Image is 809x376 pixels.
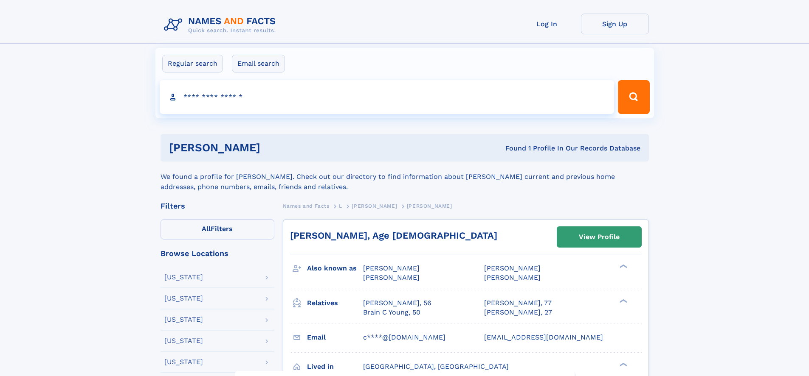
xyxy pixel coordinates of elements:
label: Filters [161,219,274,240]
a: Names and Facts [283,201,330,211]
span: [PERSON_NAME] [363,273,420,281]
div: [US_STATE] [164,337,203,344]
a: [PERSON_NAME], 27 [484,308,552,317]
span: L [339,203,342,209]
a: View Profile [557,227,641,247]
div: [US_STATE] [164,359,203,365]
h3: Also known as [307,261,363,276]
div: View Profile [579,227,620,247]
h3: Lived in [307,359,363,374]
span: [PERSON_NAME] [484,273,541,281]
span: [PERSON_NAME] [363,264,420,272]
span: [EMAIL_ADDRESS][DOMAIN_NAME] [484,333,603,341]
a: [PERSON_NAME], 77 [484,298,552,308]
span: [PERSON_NAME] [484,264,541,272]
div: ❯ [617,362,628,367]
div: [US_STATE] [164,295,203,302]
a: [PERSON_NAME], Age [DEMOGRAPHIC_DATA] [290,230,497,241]
span: [PERSON_NAME] [407,203,452,209]
label: Email search [232,55,285,72]
span: [PERSON_NAME] [352,203,397,209]
a: [PERSON_NAME] [352,201,397,211]
a: Sign Up [581,14,649,34]
div: Found 1 Profile In Our Records Database [383,144,640,153]
div: Filters [161,202,274,210]
h3: Email [307,330,363,345]
a: Log In [513,14,581,34]
a: L [339,201,342,211]
h1: [PERSON_NAME] [169,142,383,153]
label: Regular search [162,55,223,72]
div: [US_STATE] [164,316,203,323]
span: All [202,225,211,233]
button: Search Button [618,80,649,114]
span: [GEOGRAPHIC_DATA], [GEOGRAPHIC_DATA] [363,362,509,370]
a: Brain C Young, 50 [363,308,420,317]
div: We found a profile for [PERSON_NAME]. Check out our directory to find information about [PERSON_N... [161,162,649,192]
div: ❯ [617,298,628,304]
div: [US_STATE] [164,274,203,281]
div: ❯ [617,264,628,269]
h3: Relatives [307,296,363,310]
img: Logo Names and Facts [161,14,283,36]
div: Browse Locations [161,250,274,257]
a: [PERSON_NAME], 56 [363,298,431,308]
input: search input [160,80,615,114]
